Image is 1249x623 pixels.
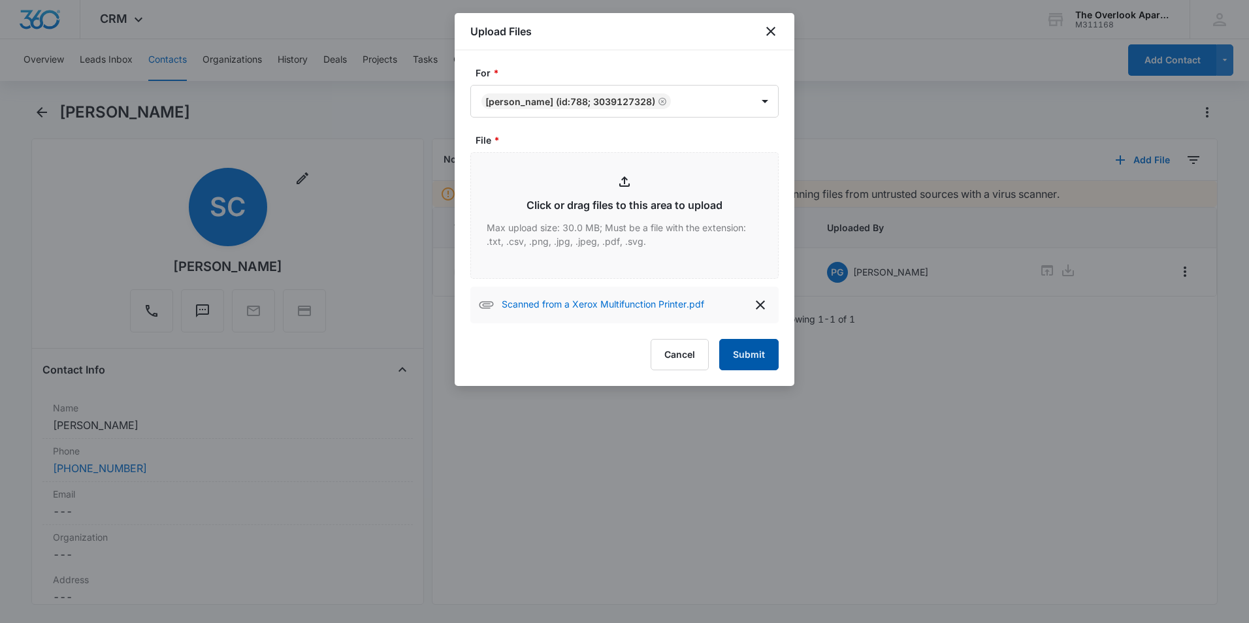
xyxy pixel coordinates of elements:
[655,97,667,106] div: Remove Steven Crouse (ID:788; 3039127328)
[470,24,532,39] h1: Upload Files
[763,24,779,39] button: close
[750,295,771,315] button: delete
[485,96,655,107] div: [PERSON_NAME] (ID:788; 3039127328)
[476,133,784,147] label: File
[651,339,709,370] button: Cancel
[502,297,704,313] p: Scanned from a Xerox Multifunction Printer.pdf
[719,339,779,370] button: Submit
[476,66,784,80] label: For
